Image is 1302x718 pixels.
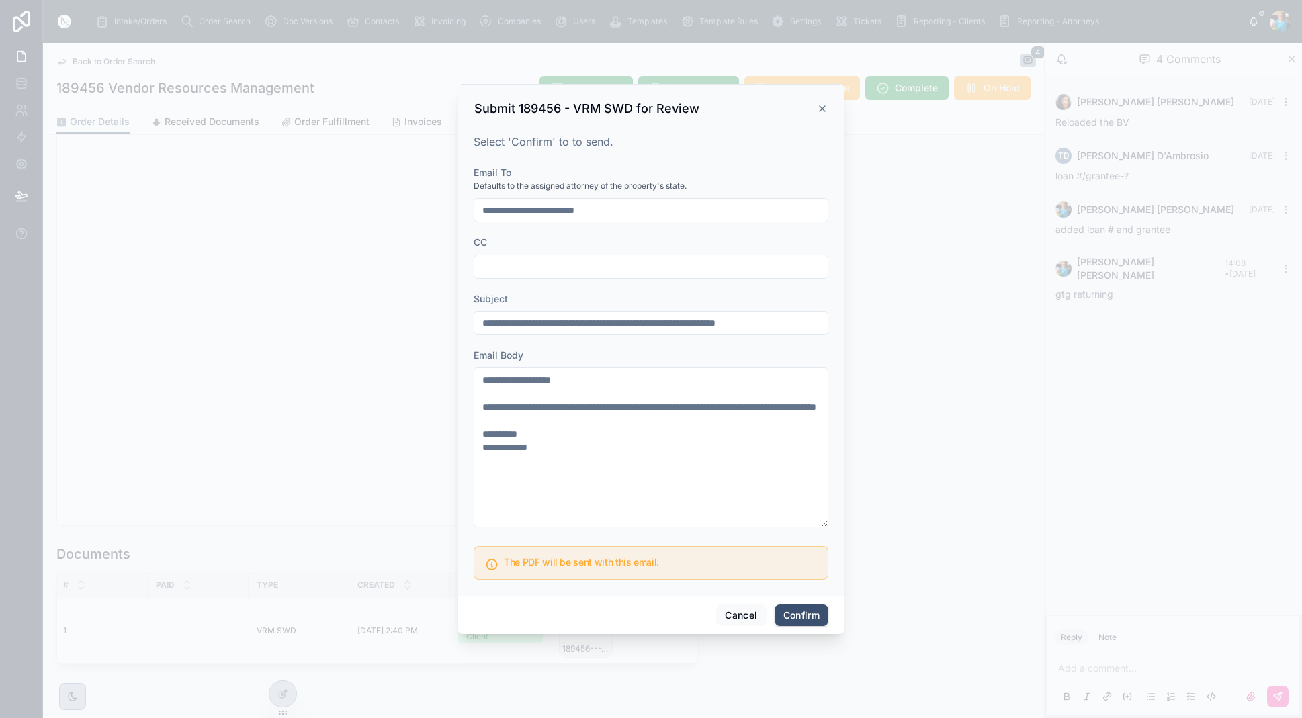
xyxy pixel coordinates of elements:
[474,167,511,178] span: Email To
[474,236,487,248] span: CC
[474,293,508,304] span: Subject
[775,604,828,626] button: Confirm
[474,181,687,191] span: Defaults to the assigned attorney of the property's state.
[716,604,766,626] button: Cancel
[504,557,817,567] h5: The PDF will be sent with this email.
[474,349,523,361] span: Email Body
[474,135,613,148] span: Select 'Confirm' to to send.
[474,101,699,117] h3: Submit 189456 - VRM SWD for Review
